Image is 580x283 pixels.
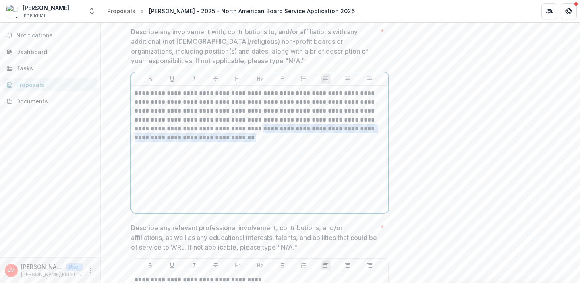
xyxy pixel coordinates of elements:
p: [PERSON_NAME] [21,262,63,271]
button: Heading 1 [233,260,243,270]
button: Ordered List [299,260,309,270]
button: Align Center [343,260,352,270]
button: Heading 2 [255,74,265,84]
div: Tasks [16,64,91,72]
button: Bullet List [277,260,287,270]
button: Heading 1 [233,74,243,84]
nav: breadcrumb [104,5,358,17]
div: Dashboard [16,48,91,56]
span: Individual [23,12,45,19]
span: Notifications [16,32,94,39]
img: Lisa E Miller [6,5,19,18]
a: Documents [3,95,97,108]
a: Tasks [3,62,97,75]
a: Proposals [3,78,97,91]
div: Lisa Miller [8,268,15,273]
button: Bold [145,74,155,84]
button: Align Right [365,74,375,84]
p: [PERSON_NAME][EMAIL_ADDRESS][DOMAIN_NAME] [21,271,83,278]
div: [PERSON_NAME] - 2025 - North American Board Service Application 2026 [149,7,355,15]
button: Heading 2 [255,260,265,270]
button: More [86,266,95,275]
p: Describe any involvement with, contributions to, and/or affiliations with any additional (not [DE... [131,27,377,66]
button: Get Help [561,3,577,19]
button: Ordered List [299,74,309,84]
p: Describe any relevant professional involvement, contributions, and/or affiliations, as well as an... [131,223,377,252]
button: Strike [211,74,221,84]
div: [PERSON_NAME] [23,4,69,12]
button: Align Center [343,74,352,84]
button: Underline [167,260,177,270]
p: User [66,263,83,271]
a: Dashboard [3,45,97,58]
button: Bullet List [277,74,287,84]
button: Underline [167,74,177,84]
div: Documents [16,97,91,105]
button: Align Left [321,260,331,270]
button: Partners [541,3,557,19]
button: Italicize [189,74,199,84]
button: Align Right [365,260,375,270]
button: Italicize [189,260,199,270]
div: Proposals [107,7,135,15]
button: Notifications [3,29,97,42]
button: Align Left [321,74,331,84]
button: Bold [145,260,155,270]
button: Strike [211,260,221,270]
a: Proposals [104,5,139,17]
div: Proposals [16,81,91,89]
button: Open entity switcher [86,3,97,19]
